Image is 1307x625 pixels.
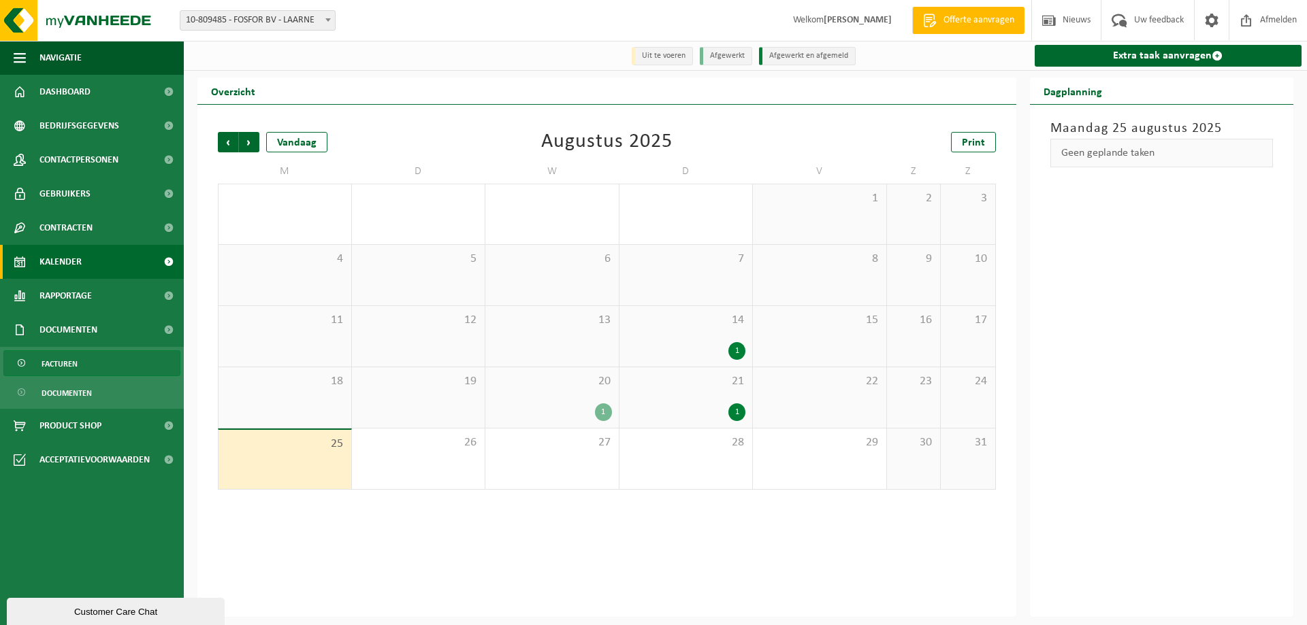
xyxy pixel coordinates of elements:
[700,47,752,65] li: Afgewerkt
[760,435,880,450] span: 29
[626,313,746,328] span: 14
[225,252,344,267] span: 4
[1050,118,1274,139] h3: Maandag 25 augustus 2025
[42,351,78,377] span: Facturen
[1050,139,1274,167] div: Geen geplande taken
[359,374,479,389] span: 19
[266,132,327,152] div: Vandaag
[39,143,118,177] span: Contactpersonen
[760,313,880,328] span: 15
[728,403,745,421] div: 1
[39,279,92,313] span: Rapportage
[492,313,612,328] span: 13
[197,78,269,104] h2: Overzicht
[492,374,612,389] span: 20
[962,137,985,148] span: Print
[225,437,344,452] span: 25
[541,132,673,152] div: Augustus 2025
[239,132,259,152] span: Volgende
[225,374,344,389] span: 18
[728,342,745,360] div: 1
[39,177,91,211] span: Gebruikers
[180,10,336,31] span: 10-809485 - FOSFOR BV - LAARNE
[7,595,227,625] iframe: chat widget
[760,374,880,389] span: 22
[894,374,934,389] span: 23
[218,132,238,152] span: Vorige
[42,380,92,406] span: Documenten
[753,159,887,184] td: V
[626,435,746,450] span: 28
[626,374,746,389] span: 21
[887,159,941,184] td: Z
[595,403,612,421] div: 1
[39,409,101,443] span: Product Shop
[39,41,82,75] span: Navigatie
[894,313,934,328] span: 16
[894,191,934,206] span: 2
[39,313,97,347] span: Documenten
[39,75,91,109] span: Dashboard
[492,435,612,450] span: 27
[492,252,612,267] span: 6
[940,14,1018,27] span: Offerte aanvragen
[948,313,988,328] span: 17
[760,252,880,267] span: 8
[352,159,486,184] td: D
[626,252,746,267] span: 7
[824,15,892,25] strong: [PERSON_NAME]
[3,350,180,376] a: Facturen
[39,245,82,279] span: Kalender
[632,47,693,65] li: Uit te voeren
[3,379,180,405] a: Documenten
[619,159,754,184] td: D
[359,252,479,267] span: 5
[218,159,352,184] td: M
[225,313,344,328] span: 11
[760,191,880,206] span: 1
[180,11,335,30] span: 10-809485 - FOSFOR BV - LAARNE
[894,252,934,267] span: 9
[485,159,619,184] td: W
[759,47,856,65] li: Afgewerkt en afgemeld
[941,159,995,184] td: Z
[894,435,934,450] span: 30
[359,435,479,450] span: 26
[948,435,988,450] span: 31
[39,443,150,477] span: Acceptatievoorwaarden
[948,252,988,267] span: 10
[359,313,479,328] span: 12
[912,7,1024,34] a: Offerte aanvragen
[948,191,988,206] span: 3
[1035,45,1302,67] a: Extra taak aanvragen
[39,211,93,245] span: Contracten
[948,374,988,389] span: 24
[951,132,996,152] a: Print
[1030,78,1116,104] h2: Dagplanning
[39,109,119,143] span: Bedrijfsgegevens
